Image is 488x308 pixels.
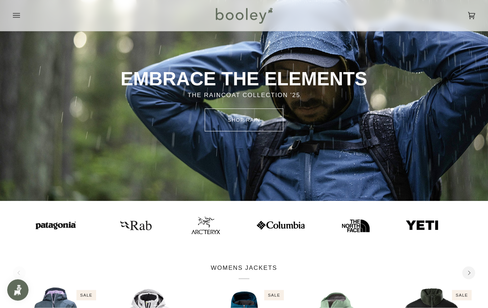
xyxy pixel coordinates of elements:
a: SHOP rain [205,109,283,132]
p: THE RAINCOAT COLLECTION '25 [102,91,386,100]
div: Sale [452,290,472,301]
img: Booley [213,5,275,26]
iframe: Button to open loyalty program pop-up [7,279,29,301]
div: Sale [264,290,284,301]
p: EMBRACE THE ELEMENTS [102,67,386,91]
div: Sale [76,290,96,301]
button: Next [462,267,475,279]
p: WOMENS JACKETS [211,263,277,280]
